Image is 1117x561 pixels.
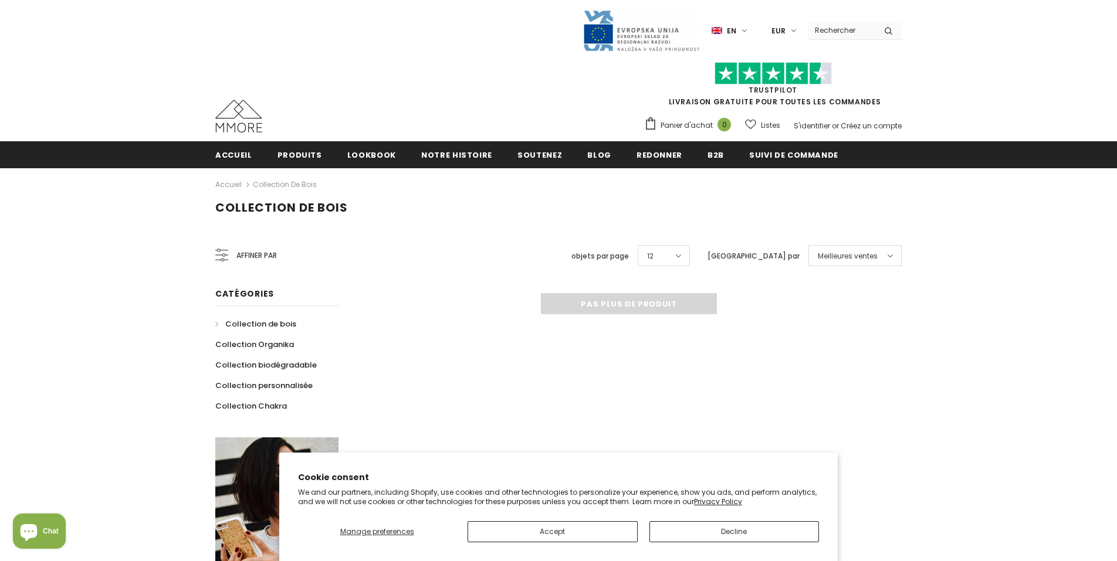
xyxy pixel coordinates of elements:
[9,514,69,552] inbox-online-store-chat: Shopify online store chat
[277,149,322,161] span: Produits
[215,339,294,350] span: Collection Organika
[708,250,800,262] label: [GEOGRAPHIC_DATA] par
[215,178,242,192] a: Accueil
[661,120,713,131] span: Panier d'achat
[808,22,875,39] input: Search Site
[215,314,296,334] a: Collection de bois
[517,141,562,168] a: soutenez
[215,100,262,132] img: Cas MMORE
[644,67,902,107] span: LIVRAISON GRATUITE POUR TOUTES LES COMMANDES
[644,117,737,134] a: Panier d'achat 0
[347,149,396,161] span: Lookbook
[771,25,786,37] span: EUR
[253,179,317,189] a: Collection de bois
[727,25,736,37] span: en
[215,141,252,168] a: Accueil
[215,380,313,391] span: Collection personnalisée
[215,288,274,300] span: Catégories
[236,249,277,262] span: Affiner par
[794,121,830,131] a: S'identifier
[649,521,820,542] button: Decline
[468,521,638,542] button: Accept
[712,26,722,36] img: i-lang-1.png
[818,250,878,262] span: Meilleures ventes
[583,9,700,52] img: Javni Razpis
[647,250,654,262] span: 12
[421,149,492,161] span: Notre histoire
[517,149,562,161] span: soutenez
[215,199,348,216] span: Collection de bois
[583,25,700,35] a: Javni Razpis
[298,488,819,506] p: We and our partners, including Shopify, use cookies and other technologies to personalize your ex...
[841,121,902,131] a: Créez un compte
[340,526,414,536] span: Manage preferences
[749,149,838,161] span: Suivi de commande
[225,318,296,329] span: Collection de bois
[215,375,313,396] a: Collection personnalisée
[694,497,742,506] a: Privacy Policy
[715,62,832,85] img: Faites confiance aux étoiles pilotes
[215,355,317,375] a: Collection biodégradable
[215,400,287,412] span: Collection Chakra
[277,141,322,168] a: Produits
[347,141,396,168] a: Lookbook
[745,115,780,135] a: Listes
[215,334,294,355] a: Collection Organika
[571,250,629,262] label: objets par page
[215,359,317,370] span: Collection biodégradable
[215,149,252,161] span: Accueil
[637,149,682,161] span: Redonner
[832,121,839,131] span: or
[717,118,731,131] span: 0
[637,141,682,168] a: Redonner
[708,149,724,161] span: B2B
[587,141,611,168] a: Blog
[749,141,838,168] a: Suivi de commande
[761,120,780,131] span: Listes
[749,85,797,95] a: TrustPilot
[215,396,287,416] a: Collection Chakra
[708,141,724,168] a: B2B
[298,521,456,542] button: Manage preferences
[587,149,611,161] span: Blog
[421,141,492,168] a: Notre histoire
[298,471,819,484] h2: Cookie consent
